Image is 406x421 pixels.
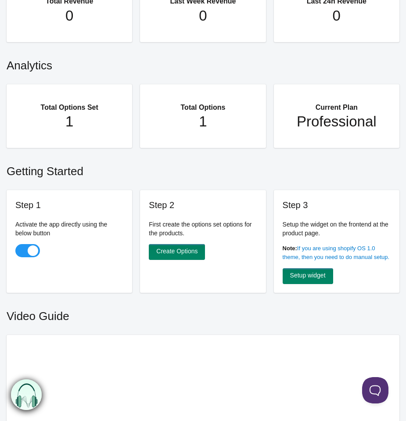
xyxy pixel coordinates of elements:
[7,49,399,78] h2: Analytics
[149,244,205,260] a: Create Options
[15,220,123,237] p: Activate the app directly using the below button
[362,377,388,403] iframe: Toggle Customer Support
[10,380,41,410] img: bxm.png
[7,299,399,328] h2: Video Guide
[291,7,382,25] h1: 0
[149,199,257,211] h3: Step 2
[7,155,399,184] h2: Getting Started
[158,113,248,130] h1: 1
[283,220,391,237] p: Setup the widget on the frontend at the product page.
[283,245,297,252] b: Note:
[24,113,115,130] h1: 1
[24,7,115,25] h1: 0
[291,93,382,113] h2: Current Plan
[15,199,123,211] h3: Step 1
[158,7,248,25] h1: 0
[283,268,333,284] a: Setup widget
[158,93,248,113] h2: Total Options
[149,220,257,237] p: First create the options set options for the products.
[291,113,382,130] h1: Professional
[283,199,391,211] h3: Step 3
[24,93,115,113] h2: Total Options Set
[283,245,390,260] a: If you are using shopify OS 1.0 theme, then you need to do manual setup.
